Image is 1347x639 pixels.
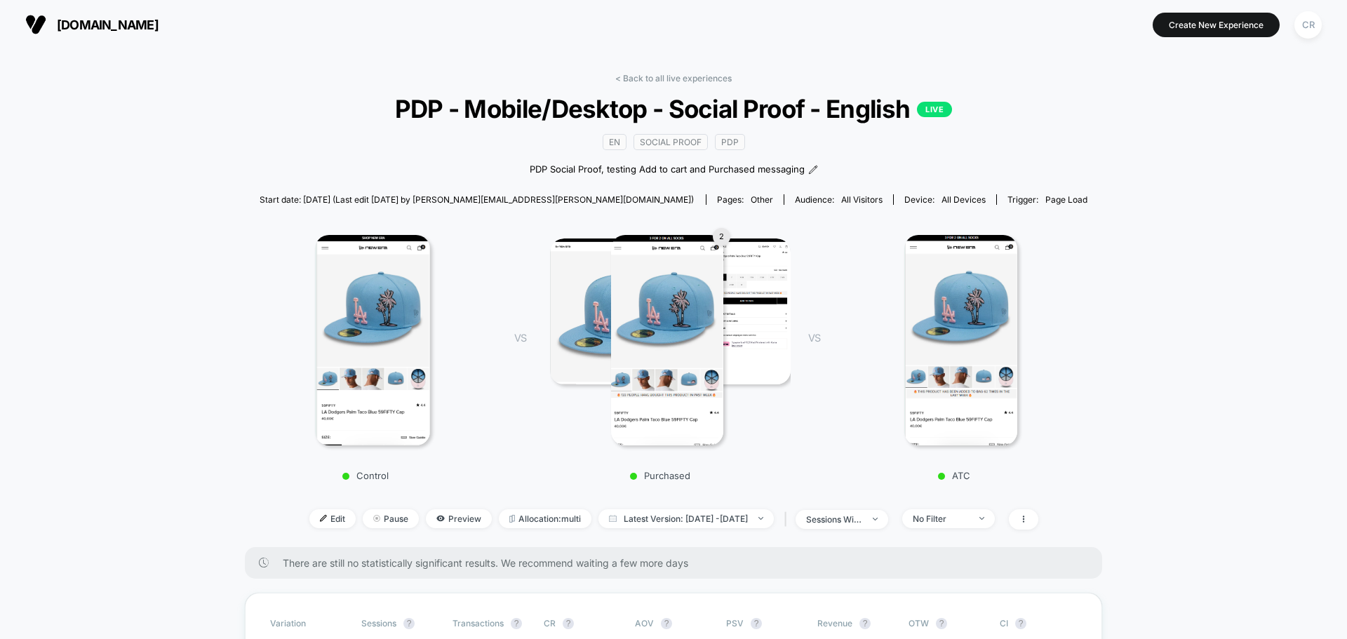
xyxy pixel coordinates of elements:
[453,618,504,628] span: Transactions
[904,235,1017,445] img: ATC main
[979,517,984,520] img: end
[1000,618,1077,629] span: CI
[245,470,486,481] p: Control
[758,517,763,520] img: end
[873,518,878,520] img: end
[598,509,774,528] span: Latest Version: [DATE] - [DATE]
[609,515,617,522] img: calendar
[717,194,773,205] div: Pages:
[1153,13,1280,37] button: Create New Experience
[21,13,163,36] button: [DOMAIN_NAME]
[751,194,773,205] span: other
[1294,11,1322,39] div: CR
[363,509,419,528] span: Pause
[563,618,574,629] button: ?
[530,163,805,177] span: PDP Social Proof, testing Add to cart and Purchased messaging
[315,235,430,445] img: Control main
[603,134,626,150] span: EN
[509,515,515,523] img: rebalance
[1290,11,1326,39] button: CR
[833,470,1074,481] p: ATC
[751,618,762,629] button: ?
[57,18,159,32] span: [DOMAIN_NAME]
[941,194,986,205] span: all devices
[511,618,522,629] button: ?
[808,332,819,344] span: VS
[795,194,883,205] div: Audience:
[917,102,952,117] p: LIVE
[936,618,947,629] button: ?
[1045,194,1087,205] span: Page Load
[260,194,694,205] span: Start date: [DATE] (Last edit [DATE] by [PERSON_NAME][EMAIL_ADDRESS][PERSON_NAME][DOMAIN_NAME])
[635,618,654,628] span: AOV
[550,238,791,384] img: Purchased 1
[361,618,396,628] span: Sessions
[634,134,708,150] span: SOCIAL PROOF
[611,235,723,445] img: Purchased main
[270,618,347,629] span: Variation
[403,618,415,629] button: ?
[817,618,852,628] span: Revenue
[913,513,969,524] div: No Filter
[1015,618,1026,629] button: ?
[909,618,986,629] span: OTW
[294,94,1053,123] span: PDP - Mobile/Desktop - Social Proof - English
[726,618,744,628] span: PSV
[540,470,780,481] p: Purchased
[426,509,492,528] span: Preview
[715,134,745,150] span: PDP
[499,509,591,528] span: Allocation: multi
[1007,194,1087,205] div: Trigger:
[373,515,380,522] img: end
[713,228,730,245] div: 2
[309,509,356,528] span: Edit
[806,514,862,525] div: sessions with impression
[893,194,996,205] span: Device:
[781,509,796,530] span: |
[859,618,871,629] button: ?
[544,618,556,628] span: CR
[320,515,327,522] img: edit
[615,73,732,83] a: < Back to all live experiences
[514,332,525,344] span: VS
[25,14,46,35] img: Visually logo
[841,194,883,205] span: All Visitors
[661,618,672,629] button: ?
[283,557,1074,569] span: There are still no statistically significant results. We recommend waiting a few more days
